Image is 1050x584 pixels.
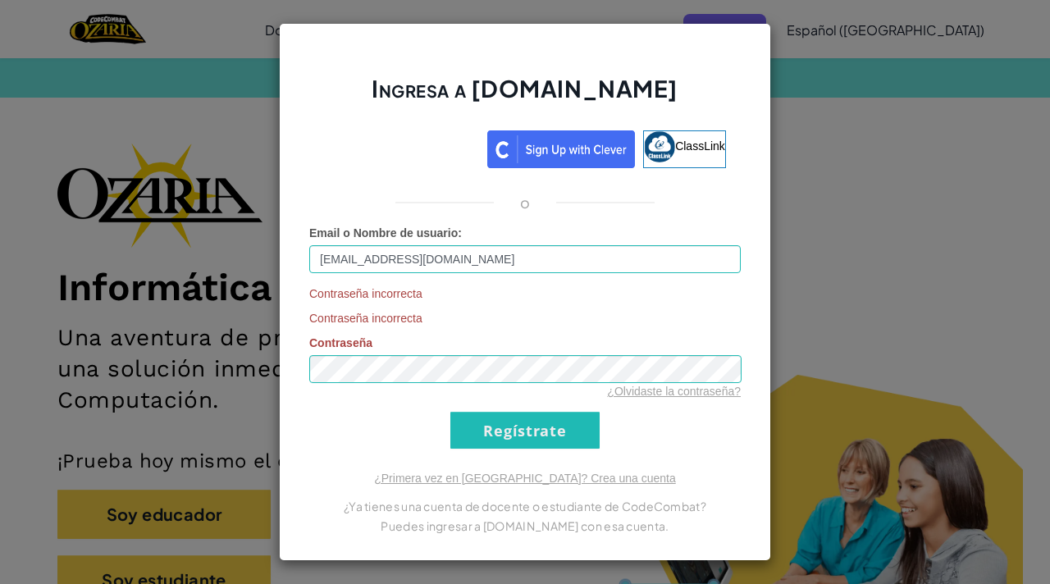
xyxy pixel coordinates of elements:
h2: Ingresa a [DOMAIN_NAME] [309,73,741,121]
a: ¿Olvidaste la contraseña? [607,385,741,398]
label: : [309,225,462,241]
span: Contraseña [309,336,372,349]
a: ¿Primera vez en [GEOGRAPHIC_DATA]? Crea una cuenta [374,472,676,485]
iframe: Botón de Acceder con Google [316,129,487,165]
img: classlink-logo-small.png [644,131,675,162]
input: Regístrate [450,412,600,449]
span: Contraseña incorrecta [309,285,741,302]
p: o [520,193,530,212]
img: clever_sso_button@2x.png [487,130,635,168]
span: Contraseña incorrecta [309,310,741,326]
span: Email o Nombre de usuario [309,226,458,240]
span: ClassLink [675,139,725,153]
p: Puedes ingresar a [DOMAIN_NAME] con esa cuenta. [309,516,741,536]
p: ¿Ya tienes una cuenta de docente o estudiante de CodeCombat? [309,496,741,516]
